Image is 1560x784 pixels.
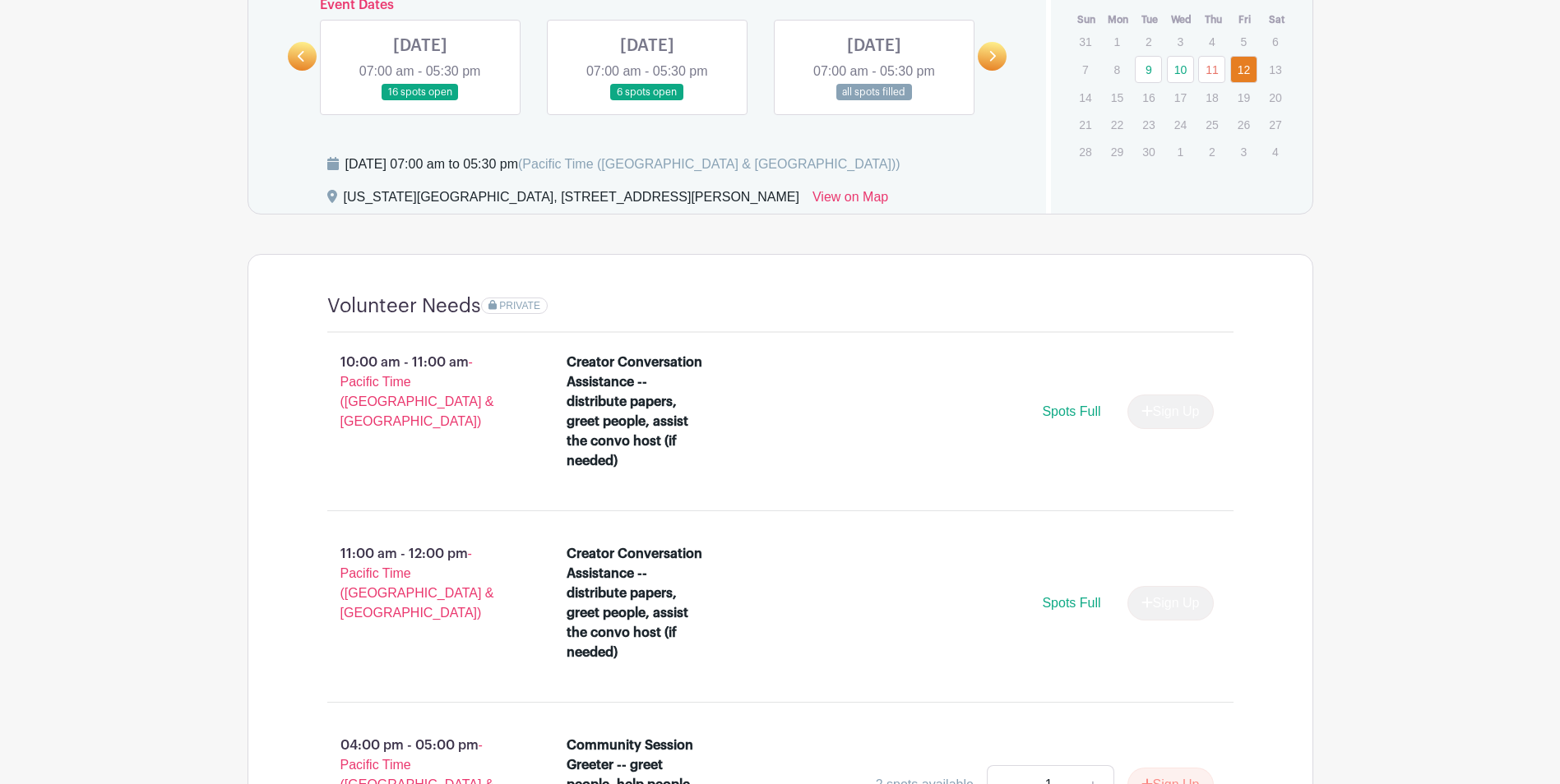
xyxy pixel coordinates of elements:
[1104,85,1131,110] p: 15
[1104,29,1131,54] p: 1
[1230,139,1257,164] p: 3
[1167,139,1194,164] p: 1
[1166,12,1198,28] th: Wed
[1103,12,1135,28] th: Mon
[1104,139,1131,164] p: 29
[1261,29,1289,54] p: 6
[1261,139,1289,164] p: 4
[1135,139,1162,164] p: 30
[1230,85,1257,110] p: 19
[327,294,481,318] h4: Volunteer Needs
[1072,57,1099,82] p: 7
[1104,112,1131,137] p: 22
[1261,57,1289,82] p: 13
[1198,85,1225,110] p: 18
[1135,85,1162,110] p: 16
[1197,12,1229,28] th: Thu
[1198,29,1225,54] p: 4
[1135,56,1162,83] a: 9
[812,187,888,214] a: View on Map
[518,157,900,171] span: (Pacific Time ([GEOGRAPHIC_DATA] & [GEOGRAPHIC_DATA]))
[1135,112,1162,137] p: 23
[340,355,494,428] span: - Pacific Time ([GEOGRAPHIC_DATA] & [GEOGRAPHIC_DATA])
[1198,56,1225,83] a: 11
[1167,85,1194,110] p: 17
[1071,12,1103,28] th: Sun
[1167,29,1194,54] p: 3
[1230,56,1257,83] a: 12
[1072,112,1099,137] p: 21
[1042,404,1100,418] span: Spots Full
[499,300,540,311] span: PRIVATE
[1042,596,1100,610] span: Spots Full
[1229,12,1261,28] th: Fri
[1072,85,1099,110] p: 14
[567,544,709,662] div: Creator Conversation Assistance -- distribute papers, greet people, assist the convo host (if nee...
[1261,112,1289,137] p: 27
[1230,112,1257,137] p: 26
[1198,112,1225,137] p: 25
[1167,112,1194,137] p: 24
[1261,85,1289,110] p: 20
[301,537,541,630] p: 11:00 am - 12:00 pm
[1072,139,1099,164] p: 28
[567,353,709,471] div: Creator Conversation Assistance -- distribute papers, greet people, assist the convo host (if nee...
[1261,12,1293,28] th: Sat
[340,546,494,620] span: - Pacific Time ([GEOGRAPHIC_DATA] & [GEOGRAPHIC_DATA])
[1072,29,1099,54] p: 31
[1104,57,1131,82] p: 8
[1230,29,1257,54] p: 5
[345,154,900,174] div: [DATE] 07:00 am to 05:30 pm
[1134,12,1166,28] th: Tue
[344,187,799,214] div: [US_STATE][GEOGRAPHIC_DATA], [STREET_ADDRESS][PERSON_NAME]
[301,346,541,438] p: 10:00 am - 11:00 am
[1167,56,1194,83] a: 10
[1135,29,1162,54] p: 2
[1198,139,1225,164] p: 2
